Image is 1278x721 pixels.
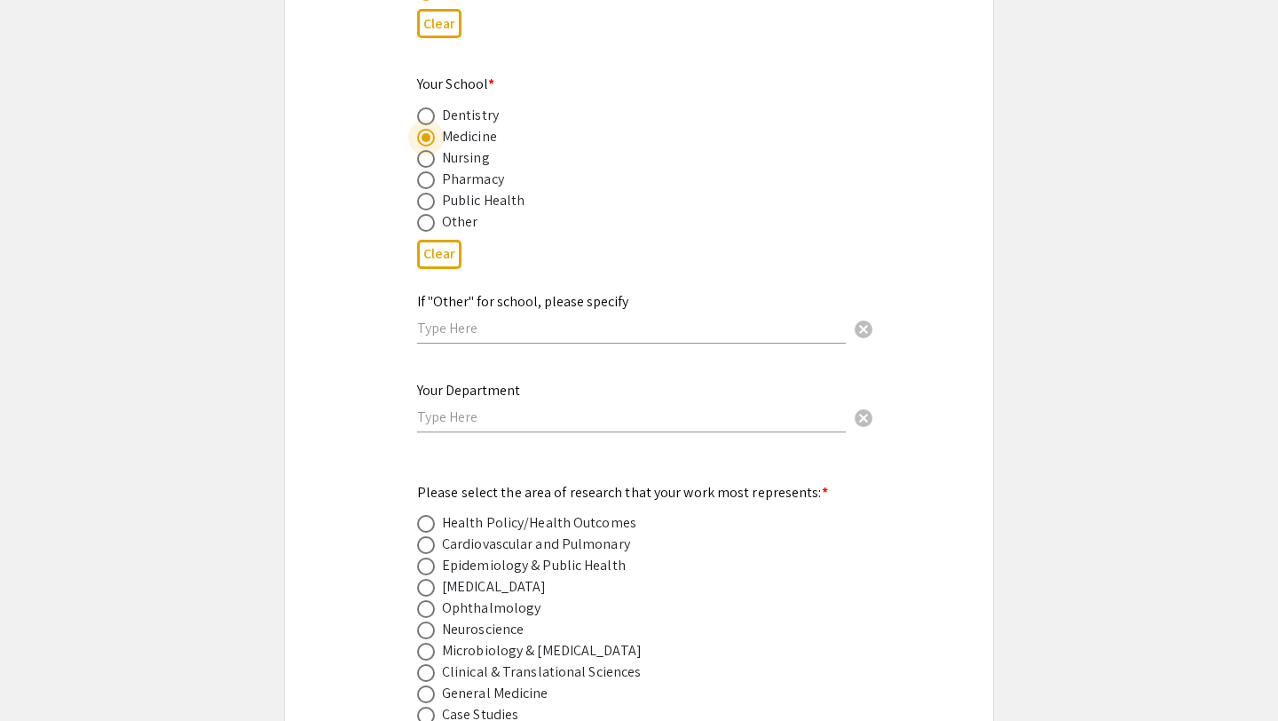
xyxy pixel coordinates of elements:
[442,576,546,598] div: [MEDICAL_DATA]
[417,483,828,502] mat-label: Please select the area of research that your work most represents:
[417,408,846,426] input: Type Here
[13,641,75,708] iframe: Chat
[846,310,881,345] button: Clear
[442,619,524,640] div: Neuroscience
[417,9,461,38] button: Clear
[442,640,642,662] div: Microbiology & [MEDICAL_DATA]
[442,683,548,704] div: General Medicine
[442,126,497,147] div: Medicine
[442,211,478,233] div: Other
[853,319,874,340] span: cancel
[442,534,630,555] div: Cardiovascular and Pulmonary
[417,292,628,311] mat-label: If "Other" for school, please specify
[442,169,504,190] div: Pharmacy
[417,381,520,400] mat-label: Your Department
[417,240,461,269] button: Clear
[853,408,874,429] span: cancel
[442,105,499,126] div: Dentistry
[442,512,636,534] div: Health Policy/Health Outcomes
[442,598,540,619] div: Ophthalmology
[417,319,846,337] input: Type Here
[442,190,525,211] div: Public Health
[846,399,881,434] button: Clear
[442,147,490,169] div: Nursing
[417,75,494,93] mat-label: Your School
[442,555,626,576] div: Epidemiology & Public Health
[442,662,641,683] div: Clinical & Translational Sciences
